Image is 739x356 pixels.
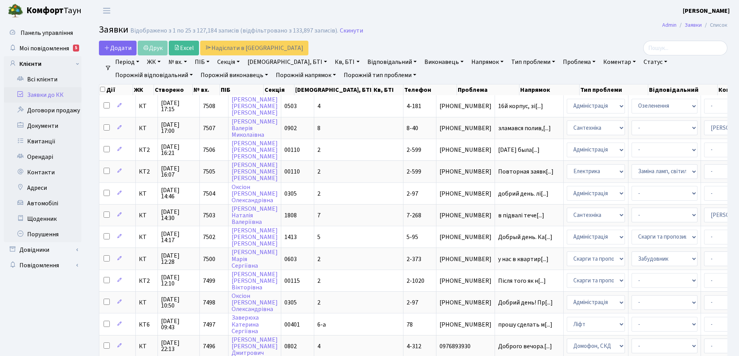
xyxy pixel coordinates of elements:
span: Таун [26,4,81,17]
span: 2 [317,167,320,176]
span: [DATE] 22:13 [161,340,196,352]
span: 7496 [203,342,215,351]
span: 2 [317,146,320,154]
a: [PERSON_NAME]ВалеріяМиколаївна [232,117,278,139]
span: 1808 [284,211,297,220]
span: 5 [317,233,320,241]
span: [PHONE_NUMBER] [440,234,492,240]
a: Контакти [4,165,81,180]
span: [DATE] 17:15 [161,100,196,112]
span: 7497 [203,320,215,329]
a: Всі клієнти [4,72,81,87]
span: 2-599 [407,167,421,176]
a: Excel [169,41,199,55]
span: 00110 [284,167,300,176]
th: Створено [154,84,193,95]
span: [DATE] 16:21 [161,144,196,156]
img: logo.png [8,3,23,19]
span: 0305 [284,189,297,198]
a: Клієнти [4,56,81,72]
a: [PERSON_NAME][PERSON_NAME][PERSON_NAME] [232,139,278,161]
span: 7504 [203,189,215,198]
a: Admin [662,21,677,29]
a: Додати [99,41,137,55]
span: [DATE] 12:10 [161,274,196,287]
span: КТ2 [139,147,154,153]
a: [DEMOGRAPHIC_DATA], БТІ [244,55,330,69]
span: 6-а [317,320,326,329]
th: Секція [264,84,294,95]
span: 0902 [284,124,297,132]
span: [DATE] была[...] [498,146,540,154]
b: Комфорт [26,4,64,17]
span: 7503 [203,211,215,220]
a: Договори продажу [4,103,81,118]
span: КТ [139,103,154,109]
span: [DATE] 09:43 [161,318,196,330]
a: Квитанції [4,134,81,149]
span: 7498 [203,298,215,307]
a: Напрямок [468,55,507,69]
span: 7502 [203,233,215,241]
th: Відповідальний [648,84,718,95]
span: Додати [104,44,132,52]
th: Напрямок [519,84,580,95]
span: 7505 [203,167,215,176]
a: [PERSON_NAME][PERSON_NAME][PERSON_NAME] [232,226,278,248]
a: № вх. [165,55,190,69]
a: Секція [214,55,243,69]
a: Заявки до КК [4,87,81,103]
a: Оксіон[PERSON_NAME]Олександрівна [232,292,278,313]
a: Заявки [685,21,702,29]
span: в підвалі тече[...] [498,211,544,220]
a: Порушення [4,227,81,242]
a: Мої повідомлення5 [4,41,81,56]
span: КТ [139,191,154,197]
span: 2-373 [407,255,421,263]
a: Порожній напрямок [273,69,339,82]
a: [PERSON_NAME][PERSON_NAME]Вікторівна [232,270,278,292]
a: Орендарі [4,149,81,165]
span: [DATE] 10:50 [161,296,196,309]
span: Після того як н[...] [498,277,546,285]
th: Тип проблеми [580,84,648,95]
a: Відповідальний [364,55,420,69]
span: [DATE] 14:17 [161,231,196,243]
a: Порожній виконавець [197,69,271,82]
span: 0503 [284,102,297,110]
span: [DATE] 17:00 [161,122,196,134]
a: Коментар [600,55,639,69]
span: 78 [407,320,413,329]
span: [PHONE_NUMBER] [440,103,492,109]
span: 7507 [203,124,215,132]
div: Відображено з 1 по 25 з 127,184 записів (відфільтровано з 133,897 записів). [130,27,338,34]
a: Період [112,55,142,69]
a: Повідомлення [4,258,81,273]
span: КТ6 [139,322,154,328]
span: 0976893930 [440,343,492,349]
span: [PHONE_NUMBER] [440,256,492,262]
a: Тип проблеми [508,55,558,69]
a: Виконавець [421,55,467,69]
span: 7499 [203,277,215,285]
button: Переключити навігацію [97,4,116,17]
span: [DATE] 12:28 [161,253,196,265]
span: [PHONE_NUMBER] [440,322,492,328]
th: Проблема [457,84,519,95]
span: 7-268 [407,211,421,220]
a: ЖК [144,55,164,69]
a: Автомобілі [4,196,81,211]
span: Заявки [99,23,128,36]
span: 4-312 [407,342,421,351]
span: 00115 [284,277,300,285]
span: 7500 [203,255,215,263]
span: [PHONE_NUMBER] [440,212,492,218]
span: 0603 [284,255,297,263]
span: Повторная заявк[...] [498,167,554,176]
span: 2 [317,189,320,198]
span: КТ2 [139,169,154,175]
a: [PERSON_NAME][PERSON_NAME][PERSON_NAME] [232,95,278,117]
span: 8 [317,124,320,132]
a: Довідники [4,242,81,258]
span: добрий день. лі[...] [498,189,549,198]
